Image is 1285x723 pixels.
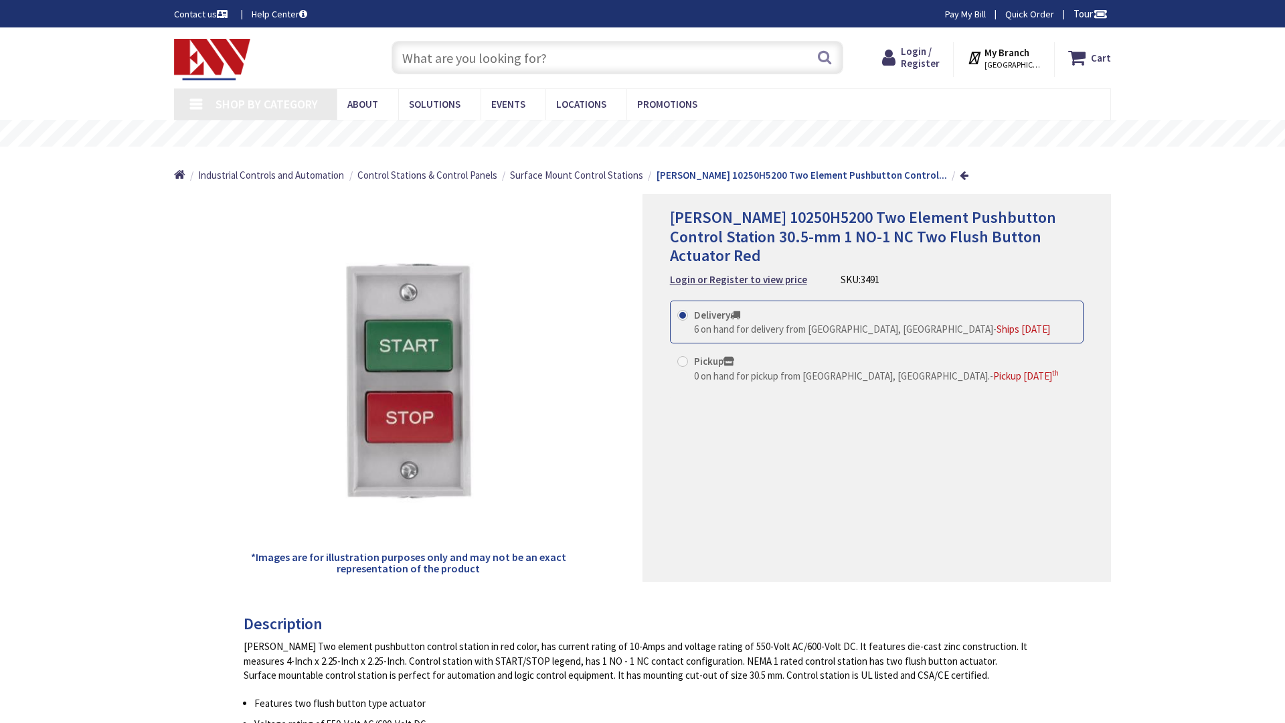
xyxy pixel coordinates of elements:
strong: Cart [1091,46,1111,70]
a: Quick Order [1005,7,1054,21]
a: Help Center [252,7,307,21]
div: My Branch [GEOGRAPHIC_DATA], [GEOGRAPHIC_DATA] [967,46,1041,70]
span: Shop By Category [216,96,318,112]
span: Tour [1074,7,1108,20]
input: What are you looking for? [392,41,843,74]
span: Events [491,98,525,110]
span: 0 on hand for pickup from [GEOGRAPHIC_DATA], [GEOGRAPHIC_DATA]. [694,370,990,382]
span: Industrial Controls and Automation [198,169,344,181]
strong: Pickup [694,355,734,368]
span: Login / Register [901,45,940,70]
span: Control Stations & Control Panels [357,169,497,181]
img: Electrical Wholesalers, Inc. [174,39,250,80]
div: SKU: [841,272,879,287]
span: Locations [556,98,606,110]
strong: My Branch [984,46,1029,59]
li: Features two flush button type actuator [254,696,1031,710]
span: Solutions [409,98,460,110]
a: Contact us [174,7,230,21]
rs-layer: Free Same Day Pickup at 19 Locations [532,127,777,141]
a: Login / Register [882,46,940,70]
span: 6 on hand for delivery from [GEOGRAPHIC_DATA], [GEOGRAPHIC_DATA] [694,323,993,335]
a: Login or Register to view price [670,272,807,287]
a: Cart [1068,46,1111,70]
img: Eaton 10250H5200 Two Element Pushbutton Control Station 30.5-mm 1 NO-1 NC Two Flush Button Actuat... [249,222,568,541]
sup: th [1052,368,1059,378]
div: - [694,322,1050,336]
span: Surface Mount Control Stations [510,169,643,181]
span: Pickup [DATE] [993,370,1059,382]
h3: Description [244,615,1031,633]
span: 3491 [861,273,879,286]
a: Surface Mount Control Stations [510,168,643,182]
strong: [PERSON_NAME] 10250H5200 Two Element Pushbutton Control... [657,169,947,181]
div: - [694,369,1059,383]
span: Promotions [637,98,697,110]
span: About [347,98,378,110]
div: [PERSON_NAME] Two element pushbutton control station in red color, has current rating of 10-Amps ... [244,639,1031,682]
h5: *Images are for illustration purposes only and may not be an exact representation of the product [249,552,568,575]
a: Control Stations & Control Panels [357,168,497,182]
span: [GEOGRAPHIC_DATA], [GEOGRAPHIC_DATA] [984,60,1041,70]
a: Pay My Bill [945,7,986,21]
span: Ships [DATE] [997,323,1050,335]
span: [PERSON_NAME] 10250H5200 Two Element Pushbutton Control Station 30.5-mm 1 NO-1 NC Two Flush Butto... [670,207,1056,266]
a: Industrial Controls and Automation [198,168,344,182]
strong: Delivery [694,309,740,321]
strong: Login or Register to view price [670,273,807,286]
